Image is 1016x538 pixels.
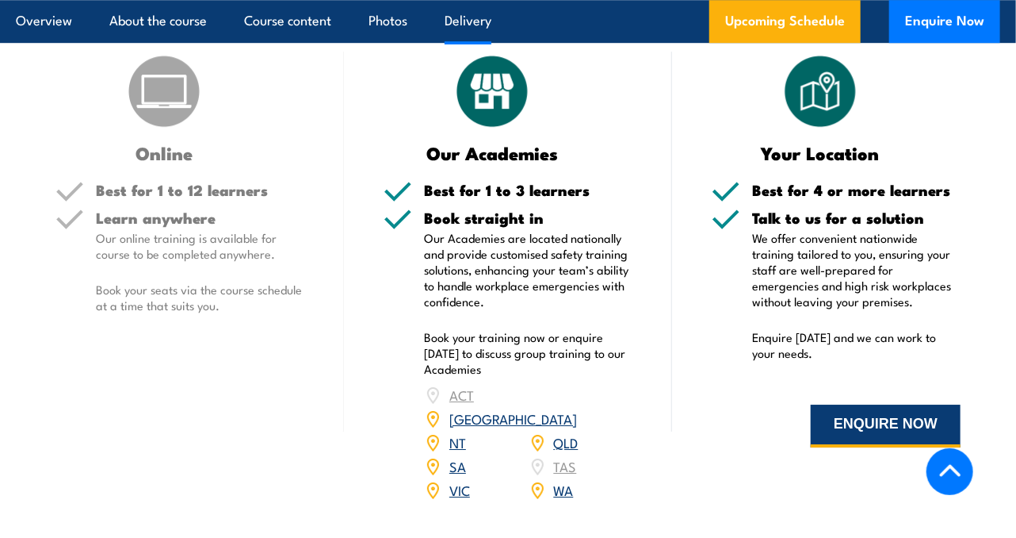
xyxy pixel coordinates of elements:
a: [GEOGRAPHIC_DATA] [449,409,577,428]
a: VIC [449,480,470,499]
a: WA [554,480,574,499]
h3: Online [55,144,273,162]
button: ENQUIRE NOW [811,405,961,448]
p: Book your seats via the course schedule at a time that suits you. [96,282,304,313]
h5: Book straight in [424,210,632,225]
h5: Talk to us for a solution [752,210,961,225]
h3: Our Academies [384,144,601,162]
a: QLD [554,432,579,452]
p: Enquire [DATE] and we can work to your needs. [752,329,961,361]
h5: Learn anywhere [96,210,304,225]
p: Our Academies are located nationally and provide customised safety training solutions, enhancing ... [424,230,632,309]
p: Book your training now or enquire [DATE] to discuss group training to our Academies [424,329,632,377]
h3: Your Location [712,144,929,162]
h5: Best for 1 to 3 learners [424,183,632,198]
p: We offer convenient nationwide training tailored to you, ensuring your staff are well-prepared fo... [752,230,961,309]
h5: Best for 4 or more learners [752,183,961,198]
a: SA [449,456,466,475]
h5: Best for 1 to 12 learners [96,183,304,198]
p: Our online training is available for course to be completed anywhere. [96,230,304,262]
a: NT [449,432,466,452]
